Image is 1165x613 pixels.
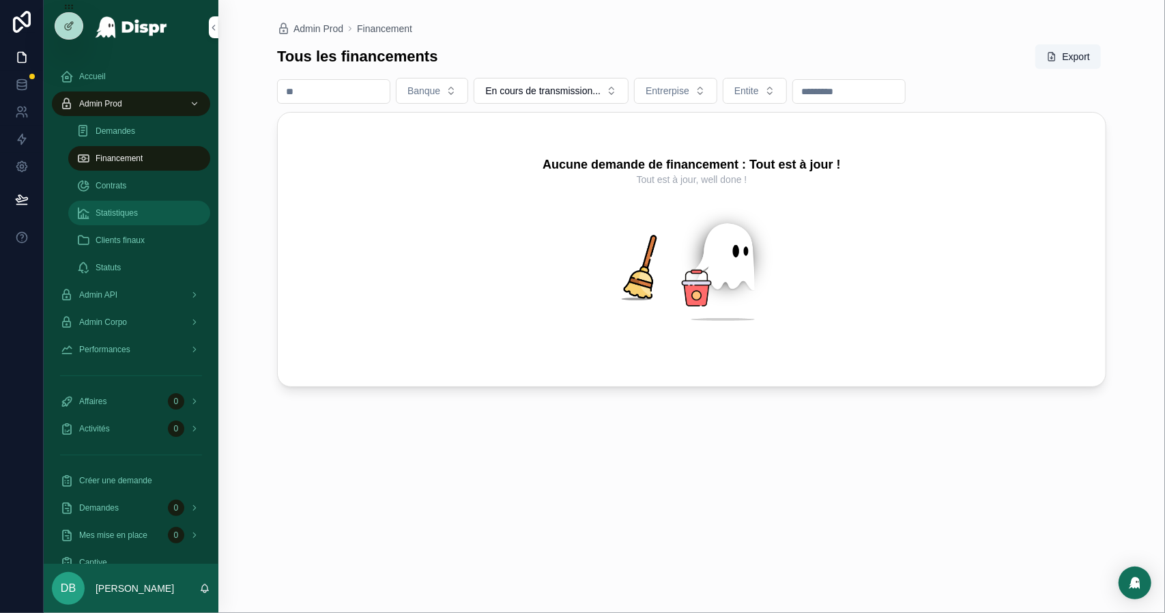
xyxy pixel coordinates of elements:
[474,78,629,104] button: Select Button
[96,126,135,137] span: Demandes
[634,78,717,104] button: Select Button
[52,283,210,307] a: Admin API
[52,416,210,441] a: Activités0
[1119,567,1151,599] div: Open Intercom Messenger
[168,500,184,516] div: 0
[79,530,147,541] span: Mes mise en place
[79,344,130,355] span: Performances
[1035,44,1101,69] button: Export
[485,84,601,98] span: En cours de transmission...
[68,146,210,171] a: Financement
[79,98,122,109] span: Admin Prod
[168,527,184,543] div: 0
[734,84,759,98] span: Entite
[79,289,117,300] span: Admin API
[277,47,438,66] h1: Tous les financements
[637,173,747,186] span: Tout est à jour, well done !
[52,310,210,334] a: Admin Corpo
[79,475,152,486] span: Créer une demande
[646,84,689,98] span: Entrerpise
[95,16,168,38] img: App logo
[168,393,184,410] div: 0
[44,55,218,564] div: scrollable content
[52,337,210,362] a: Performances
[723,78,787,104] button: Select Button
[52,468,210,493] a: Créer une demande
[52,64,210,89] a: Accueil
[96,153,143,164] span: Financement
[583,197,801,343] img: Aucune demande de financement : Tout est à jour !
[96,582,174,595] p: [PERSON_NAME]
[277,22,343,35] a: Admin Prod
[79,557,107,568] span: Captive
[96,262,121,273] span: Statuts
[52,91,210,116] a: Admin Prod
[52,389,210,414] a: Affaires0
[52,496,210,520] a: Demandes0
[79,317,127,328] span: Admin Corpo
[68,119,210,143] a: Demandes
[52,550,210,575] a: Captive
[168,420,184,437] div: 0
[96,208,138,218] span: Statistiques
[543,156,841,173] h2: Aucune demande de financement : Tout est à jour !
[79,423,110,434] span: Activités
[293,22,343,35] span: Admin Prod
[52,523,210,547] a: Mes mise en place0
[61,580,76,597] span: DB
[79,502,119,513] span: Demandes
[68,228,210,253] a: Clients finaux
[396,78,468,104] button: Select Button
[407,84,440,98] span: Banque
[68,255,210,280] a: Statuts
[79,396,106,407] span: Affaires
[68,201,210,225] a: Statistiques
[357,22,412,35] a: Financement
[96,180,126,191] span: Contrats
[68,173,210,198] a: Contrats
[96,235,145,246] span: Clients finaux
[79,71,106,82] span: Accueil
